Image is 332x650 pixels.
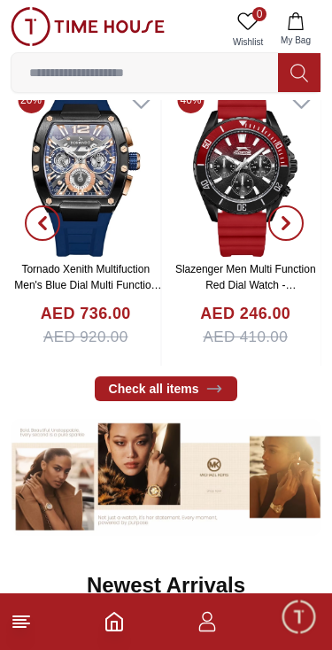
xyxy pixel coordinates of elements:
[11,7,165,46] img: ...
[200,302,290,326] h4: AED 246.00
[171,80,321,257] img: Slazenger Men Multi Function Red Dial Watch -SL.9.2274.2.07
[226,35,270,49] span: Wishlist
[175,263,316,307] a: Slazenger Men Multi Function Red Dial Watch -SL.9.2274.2.07
[43,326,128,349] span: AED 920.00
[87,571,245,600] h2: Newest Arrivals
[252,7,266,21] span: 0
[274,34,318,47] span: My Bag
[270,7,321,52] button: My Bag
[104,611,125,632] a: Home
[11,419,321,536] img: ...
[280,598,319,637] div: Chat Widget
[41,302,131,326] h4: AED 736.00
[14,263,161,307] a: Tornado Xenith Multifuction Men's Blue Dial Multi Function Watch - T23105-BSNNK
[226,7,270,52] a: 0Wishlist
[11,80,161,257] img: Tornado Xenith Multifuction Men's Blue Dial Multi Function Watch - T23105-BSNNK
[203,326,288,349] span: AED 410.00
[95,376,238,401] a: Check all items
